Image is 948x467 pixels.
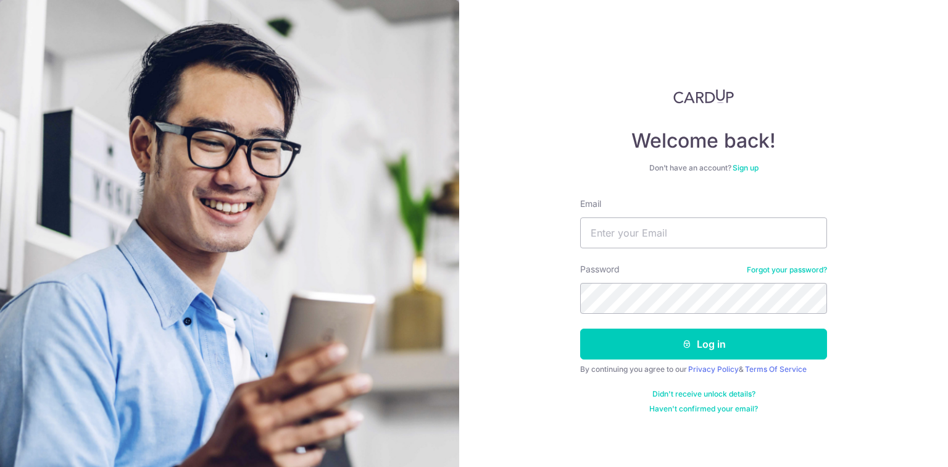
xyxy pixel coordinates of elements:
[580,217,827,248] input: Enter your Email
[745,364,807,374] a: Terms Of Service
[580,263,620,276] label: Password
[580,364,827,374] div: By continuing you agree to our &
[747,265,827,275] a: Forgot your password?
[580,128,827,153] h4: Welcome back!
[580,198,601,210] label: Email
[733,163,759,172] a: Sign up
[580,329,827,360] button: Log in
[649,404,758,414] a: Haven't confirmed your email?
[673,89,734,104] img: CardUp Logo
[688,364,739,374] a: Privacy Policy
[652,389,755,399] a: Didn't receive unlock details?
[580,163,827,173] div: Don’t have an account?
